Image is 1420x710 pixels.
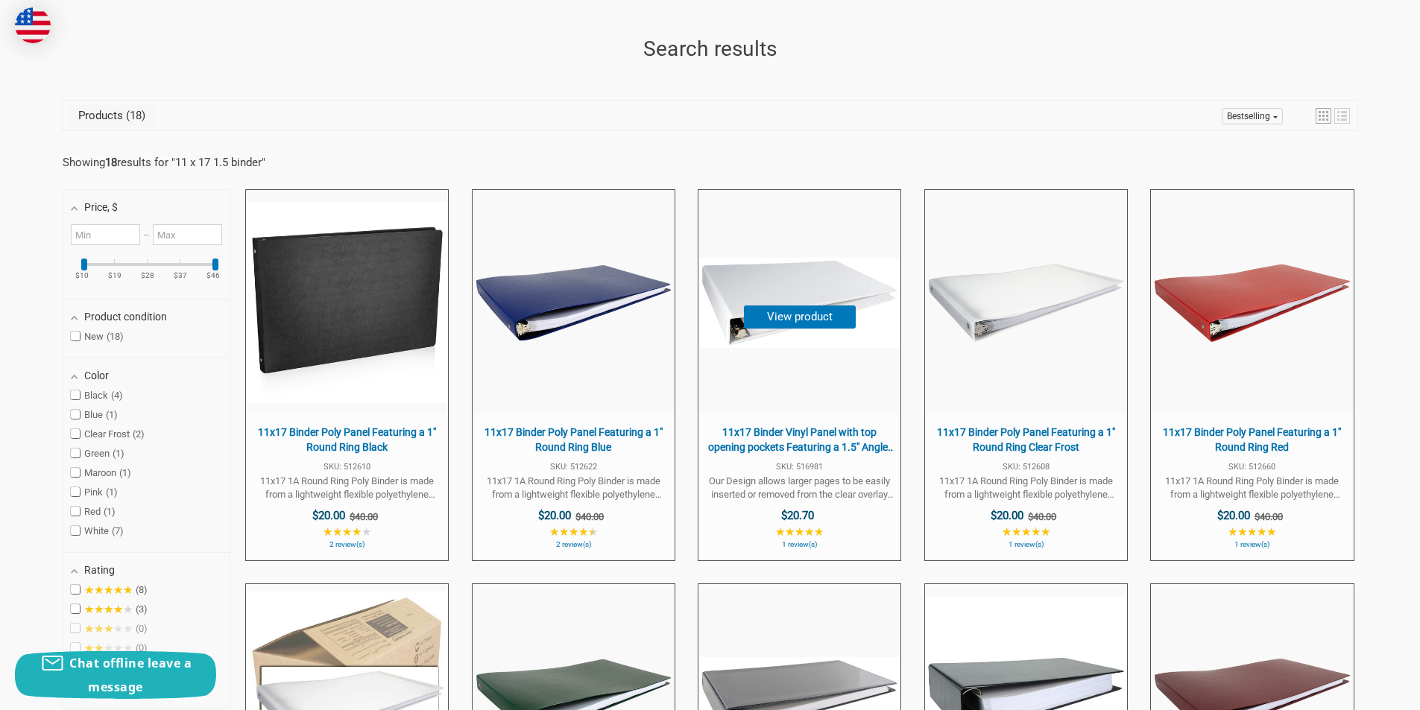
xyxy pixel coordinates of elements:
a: 11 x 17 1.5 binder [175,156,262,169]
span: 1 [119,467,131,478]
span: Our Design allows larger pages to be easily inserted or removed from the clear overlay pockets. C... [706,475,893,501]
span: $40.00 [350,511,378,522]
span: 11x17 Binder Poly Panel Featuring a 1" Round Ring Red [1158,425,1345,454]
span: 11x17 1A Round Ring Poly Binder is made from a lightweight flexible polyethylene plastic, and fea... [253,475,441,501]
span: Bestselling [1227,111,1270,121]
span: 11x17 Binder Poly Panel Featuring a 1" Round Ring Black [253,425,441,454]
span: , $ [107,201,118,213]
span: Price [84,201,118,213]
span: $40.00 [575,511,604,522]
img: 11x17 Binder Poly Panel Featuring a 1" Round Ring Blue [473,203,674,403]
span: ★★★★★ [323,526,371,538]
input: Minimum value [71,224,140,245]
span: 8 [136,584,148,595]
span: ★★★★★ [84,642,133,654]
ins: $19 [99,272,130,279]
span: 11x17 1A Round Ring Poly Binder is made from a lightweight flexible polyethylene plastic, and fea... [933,475,1120,501]
span: 11x17 Binder Poly Panel Featuring a 1" Round Ring Clear Frost [933,425,1120,454]
span: 1 [104,506,116,517]
span: ★★★★★ [1002,526,1050,538]
a: View grid mode [1316,108,1331,124]
span: 0 [136,642,148,653]
span: SKU: 512610 [253,463,441,471]
span: Black [71,390,123,402]
span: ★★★★★ [84,584,133,596]
button: View product [744,305,856,329]
span: SKU: 512608 [933,463,1120,471]
span: ★★★★★ [549,526,598,538]
img: 11x17 Binder Poly Panel Featuring a 1" Round Ring Red [1152,203,1352,403]
span: $20.00 [538,509,571,522]
img: duty and tax information for United States [15,7,51,43]
span: $20.70 [781,509,814,522]
span: 1 [113,448,124,459]
span: Clear Frost [71,428,145,440]
span: 11x17 Binder Vinyl Panel with top opening pockets Featuring a 1.5" Angle-D Ring White [706,425,893,454]
span: 7 [112,525,124,536]
a: 11x17 Binder Poly Panel Featuring a 1 [473,190,675,560]
img: 11x17 Binder Vinyl Panel with top opening pockets Featuring a 1.5" Angle-D Ring White [699,258,900,348]
span: Color [84,370,109,381]
span: 0 [136,623,148,634]
span: $20.00 [312,509,345,522]
ins: $10 [66,272,98,279]
span: 2 review(s) [480,541,667,548]
span: New [71,331,124,343]
ins: $46 [198,272,229,279]
span: $40.00 [1255,511,1283,522]
img: 11x17 Binder Poly Panel Featuring a 1" Round Ring Clear Frost [926,203,1126,403]
div: Showing results for " " [63,156,265,169]
span: $40.00 [1028,511,1056,522]
span: ★★★★★ [1228,526,1276,538]
ins: $28 [132,272,163,279]
span: Red [71,506,116,518]
span: ★★★★★ [84,603,133,615]
input: Maximum value [153,224,222,245]
span: Blue [71,409,118,421]
a: 11x17 Binder Poly Panel Featuring a 1 [1151,190,1353,560]
span: 4 [111,390,123,401]
span: 2 [133,428,145,440]
a: View Products Tab [67,105,157,126]
span: 18 [123,109,145,122]
span: 2 review(s) [253,541,441,548]
a: View list mode [1334,108,1350,124]
span: SKU: 516981 [706,463,893,471]
span: 1 review(s) [1158,541,1345,548]
span: 11x17 1A Round Ring Poly Binder is made from a lightweight flexible polyethylene plastic, and fea... [480,475,667,501]
span: 11x17 1A Round Ring Poly Binder is made from a lightweight flexible polyethylene plastic, and fea... [1158,475,1345,501]
ins: $37 [165,272,196,279]
span: ★★★★★ [84,623,133,635]
span: SKU: 512660 [1158,463,1345,471]
span: $20.00 [1217,509,1250,522]
span: SKU: 512622 [480,463,667,471]
span: 1 review(s) [706,541,893,548]
span: $20.00 [991,509,1023,522]
span: 18 [107,331,124,342]
span: 11x17 Binder Poly Panel Featuring a 1" Round Ring Blue [480,425,667,454]
span: Rating [84,564,115,576]
a: 11x17 Binder Poly Panel Featuring a 1 [246,190,448,560]
span: 3 [136,603,148,615]
span: Pink [71,486,118,498]
h1: Search results [63,34,1357,65]
span: 1 [106,409,118,420]
span: Product condition [84,311,167,323]
span: Green [71,448,124,460]
button: Chat offline leave a message [15,651,216,699]
span: 1 [106,486,118,498]
a: 11x17 Binder Vinyl Panel with top opening pockets Featuring a 1.5 [698,190,900,560]
span: ★★★★★ [775,526,824,538]
span: Maroon [71,467,131,479]
span: Chat offline leave a message [69,655,192,695]
span: 1 review(s) [933,541,1120,548]
span: White [71,525,124,537]
a: Sort options [1222,108,1283,124]
span: – [140,229,152,241]
b: 18 [105,156,117,169]
a: 11x17 Binder Poly Panel Featuring a 1 [925,190,1127,560]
